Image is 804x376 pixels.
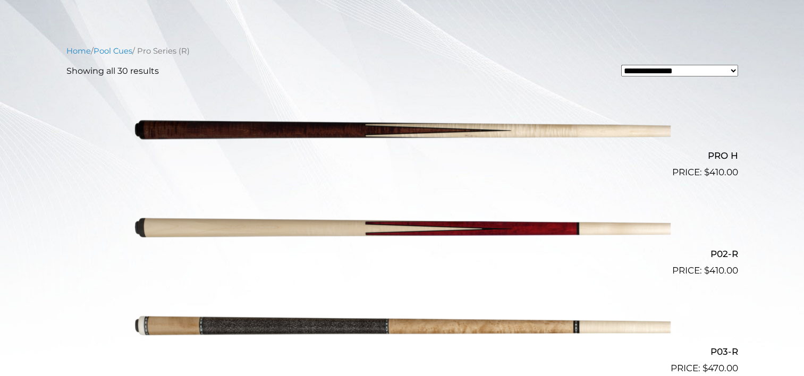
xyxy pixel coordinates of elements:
[94,46,132,56] a: Pool Cues
[66,46,91,56] a: Home
[703,363,708,373] span: $
[66,342,738,362] h2: P03-R
[66,65,159,78] p: Showing all 30 results
[134,86,671,175] img: PRO H
[66,184,738,277] a: P02-R $410.00
[704,167,738,177] bdi: 410.00
[134,282,671,371] img: P03-R
[621,65,738,76] select: Shop order
[704,265,709,276] span: $
[66,86,738,180] a: PRO H $410.00
[66,282,738,375] a: P03-R $470.00
[66,45,738,57] nav: Breadcrumb
[66,244,738,263] h2: P02-R
[134,184,671,273] img: P02-R
[66,146,738,166] h2: PRO H
[704,167,709,177] span: $
[704,265,738,276] bdi: 410.00
[703,363,738,373] bdi: 470.00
